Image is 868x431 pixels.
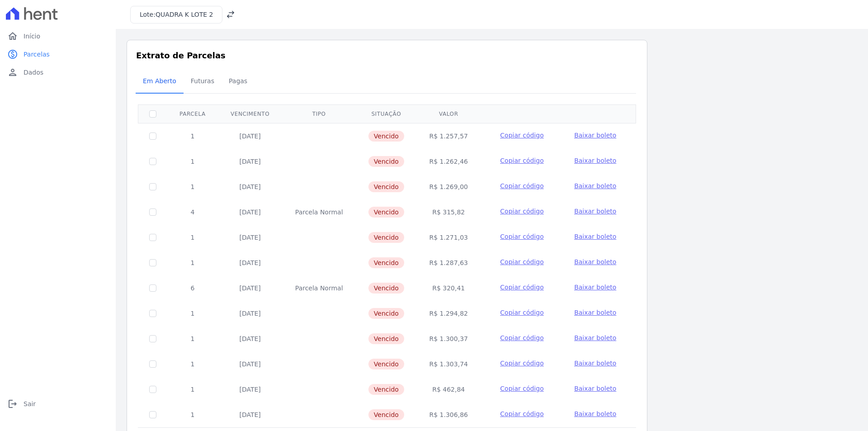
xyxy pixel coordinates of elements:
[574,384,616,393] a: Baixar boleto
[500,132,543,139] span: Copiar código
[167,199,218,225] td: 4
[500,385,543,392] span: Copiar código
[500,360,543,367] span: Copiar código
[368,359,404,369] span: Vencido
[368,333,404,344] span: Vencido
[574,409,616,418] a: Baixar boleto
[491,181,552,190] button: Copiar código
[167,123,218,149] td: 1
[500,208,543,215] span: Copiar código
[417,250,481,275] td: R$ 1.287,63
[368,409,404,420] span: Vencido
[417,351,481,377] td: R$ 1.303,74
[574,308,616,317] a: Baixar boleto
[491,207,552,216] button: Copiar código
[218,250,282,275] td: [DATE]
[368,283,404,294] span: Vencido
[136,70,184,94] a: Em Aberto
[368,232,404,243] span: Vencido
[167,149,218,174] td: 1
[500,258,543,265] span: Copiar código
[574,284,616,291] span: Baixar boleto
[167,326,218,351] td: 1
[417,123,481,149] td: R$ 1.257,57
[223,72,253,90] span: Pagas
[574,258,616,265] span: Baixar boleto
[167,225,218,250] td: 1
[574,410,616,417] span: Baixar boleto
[500,334,543,341] span: Copiar código
[417,275,481,301] td: R$ 320,41
[417,225,481,250] td: R$ 1.271,03
[417,199,481,225] td: R$ 315,82
[368,156,404,167] span: Vencido
[500,157,543,164] span: Copiar código
[218,275,282,301] td: [DATE]
[218,123,282,149] td: [DATE]
[167,301,218,326] td: 1
[417,104,481,123] th: Valor
[574,182,616,189] span: Baixar boleto
[218,104,282,123] th: Vencimento
[574,181,616,190] a: Baixar boleto
[500,233,543,240] span: Copiar código
[218,149,282,174] td: [DATE]
[24,50,50,59] span: Parcelas
[185,72,220,90] span: Futuras
[491,131,552,140] button: Copiar código
[218,199,282,225] td: [DATE]
[417,402,481,427] td: R$ 1.306,86
[574,232,616,241] a: Baixar boleto
[24,32,40,41] span: Início
[24,68,43,77] span: Dados
[368,308,404,319] span: Vencido
[574,283,616,292] a: Baixar boleto
[574,233,616,240] span: Baixar boleto
[368,207,404,218] span: Vencido
[500,182,543,189] span: Copiar código
[282,104,356,123] th: Tipo
[282,199,356,225] td: Parcela Normal
[218,377,282,402] td: [DATE]
[368,131,404,142] span: Vencido
[167,250,218,275] td: 1
[491,156,552,165] button: Copiar código
[4,395,112,413] a: logoutSair
[417,326,481,351] td: R$ 1.300,37
[491,257,552,266] button: Copiar código
[218,301,282,326] td: [DATE]
[574,385,616,392] span: Baixar boleto
[368,384,404,395] span: Vencido
[4,45,112,63] a: paidParcelas
[4,27,112,45] a: homeInício
[574,333,616,342] a: Baixar boleto
[417,149,481,174] td: R$ 1.262,46
[222,70,255,94] a: Pagas
[167,104,218,123] th: Parcela
[574,359,616,368] a: Baixar boleto
[140,10,213,19] h3: Lote:
[218,326,282,351] td: [DATE]
[491,308,552,317] button: Copiar código
[136,49,638,62] h3: Extrato de Parcelas
[167,377,218,402] td: 1
[500,410,543,417] span: Copiar código
[368,181,404,192] span: Vencido
[417,174,481,199] td: R$ 1.269,00
[167,275,218,301] td: 6
[184,70,222,94] a: Futuras
[218,174,282,199] td: [DATE]
[7,67,18,78] i: person
[574,257,616,266] a: Baixar boleto
[491,232,552,241] button: Copiar código
[167,351,218,377] td: 1
[24,399,36,408] span: Sair
[156,11,213,18] span: QUADRA K LOTE 2
[574,132,616,139] span: Baixar boleto
[491,283,552,292] button: Copiar código
[574,131,616,140] a: Baixar boleto
[368,257,404,268] span: Vencido
[417,301,481,326] td: R$ 1.294,82
[574,157,616,164] span: Baixar boleto
[574,207,616,216] a: Baixar boleto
